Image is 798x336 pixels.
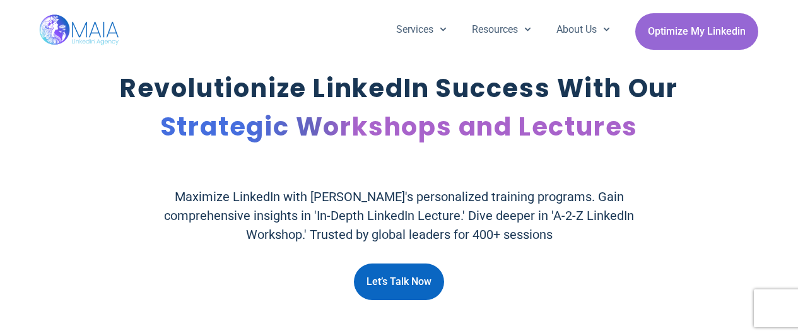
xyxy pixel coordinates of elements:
a: Optimize My Linkedin [635,13,758,50]
span: Let’s Talk Now [367,270,431,294]
a: Resources [459,13,544,46]
span: Optimize My Linkedin [648,20,746,43]
nav: Menu [384,13,623,46]
a: Let’s Talk Now [354,264,444,300]
a: About Us [544,13,623,46]
a: Services [384,13,459,46]
span: Strategic Workshops and Lectures [160,109,638,144]
p: Maximize LinkedIn with [PERSON_NAME]'s personalized training programs. Gain comprehensive insight... [132,187,666,244]
h1: Revolutionize LinkedIn Success With Our [120,69,678,146]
